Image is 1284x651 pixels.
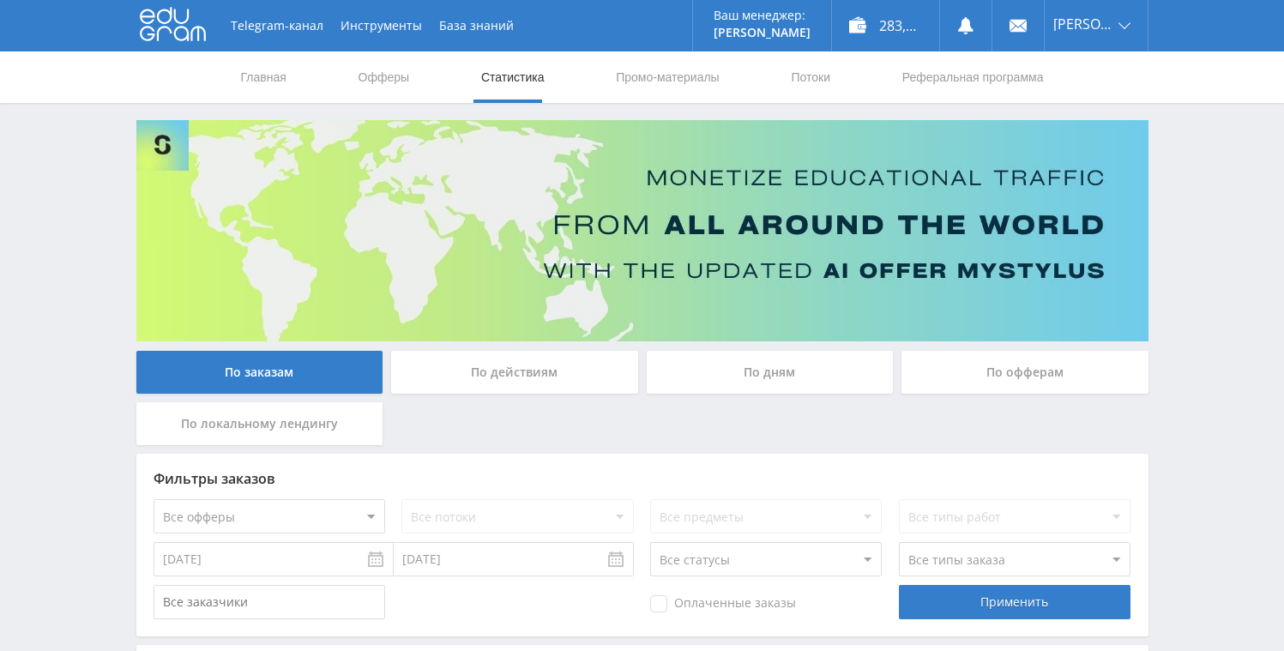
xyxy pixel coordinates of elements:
[136,402,383,445] div: По локальному лендингу
[714,9,811,22] p: Ваш менеджер:
[391,351,638,394] div: По действиям
[357,51,412,103] a: Офферы
[789,51,832,103] a: Потоки
[479,51,546,103] a: Статистика
[901,51,1046,103] a: Реферальная программа
[136,351,383,394] div: По заказам
[154,471,1131,486] div: Фильтры заказов
[239,51,288,103] a: Главная
[1053,17,1113,31] span: [PERSON_NAME]
[899,585,1130,619] div: Применить
[650,595,796,612] span: Оплаченные заказы
[647,351,894,394] div: По дням
[136,120,1148,341] img: Banner
[901,351,1148,394] div: По офферам
[614,51,720,103] a: Промо-материалы
[154,585,385,619] input: Все заказчики
[714,26,811,39] p: [PERSON_NAME]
